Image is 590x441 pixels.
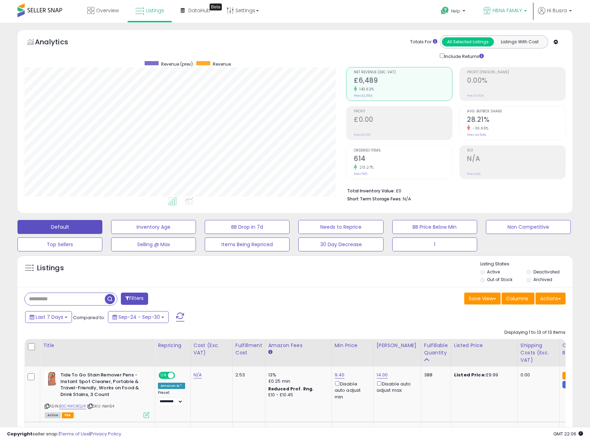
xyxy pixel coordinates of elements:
a: 14.00 [377,372,388,378]
small: -36.66% [470,126,489,131]
div: 388 [424,372,446,378]
button: Save View [464,293,501,304]
button: Inventory Age [111,220,196,234]
label: Deactivated [533,269,560,275]
h2: 614 [354,155,452,164]
small: Prev: £0.00 [354,133,371,137]
small: 213.27% [357,165,374,170]
button: Columns [502,293,534,304]
p: Listing States: [480,261,573,267]
small: Prev: £2,664 [354,94,372,98]
span: Compared to: [73,314,105,321]
div: 0.00 [520,372,554,378]
span: OFF [174,373,185,378]
div: Amazon AI * [158,383,185,389]
button: Filters [121,293,148,305]
b: Reduced Prof. Rng. [268,386,314,392]
h2: N/A [467,155,565,164]
span: ROI [467,149,565,153]
button: Sep-24 - Sep-30 [108,311,169,323]
span: N/A [403,196,411,202]
button: Top Sellers [17,237,102,251]
small: FBA [562,372,575,380]
button: Last 7 Days [25,311,72,323]
span: ON [159,373,168,378]
span: Profit [PERSON_NAME] [467,71,565,74]
button: Listings With Cost [494,37,546,46]
span: Listings [146,7,164,14]
small: Prev: 0.00% [467,94,484,98]
a: Hi Busra [538,7,572,23]
span: Profit [354,110,452,113]
button: BB Price Below Min [392,220,477,234]
span: Avg. Buybox Share [467,110,565,113]
button: 30 Day Decrease [298,237,383,251]
span: Overview [96,7,119,14]
button: Non Competitive [486,220,571,234]
span: HBNA FAMILY [493,7,522,14]
div: Include Returns [435,52,492,60]
div: £9.99 [454,372,512,378]
span: FBA [62,412,74,418]
button: Items Being Repriced [205,237,290,251]
div: Disable auto adjust min [335,380,368,400]
div: Fulfillment Cost [235,342,262,357]
button: 1 [392,237,477,251]
div: seller snap | | [7,431,121,438]
a: Terms of Use [60,431,89,437]
div: Totals For [410,39,437,45]
i: Get Help [440,6,449,15]
div: £0.25 min [268,378,326,384]
div: Amazon Fees [268,342,329,349]
span: Ordered Items [354,149,452,153]
a: Privacy Policy [90,431,121,437]
div: Title [43,342,152,349]
span: Help [451,8,460,14]
img: 51nsxdKDmUL._SL40_.jpg [45,372,59,386]
span: Net Revenue (Exc. VAT) [354,71,452,74]
small: Amazon Fees. [268,349,272,355]
button: Default [17,220,102,234]
div: 2.53 [235,372,260,378]
div: Listed Price [454,342,515,349]
a: B0C4WC8QJR [59,403,86,409]
a: Help [435,1,472,23]
small: Prev: N/A [467,172,481,176]
h2: £0.00 [354,116,452,125]
div: [PERSON_NAME] [377,342,418,349]
button: Needs to Reprice [298,220,383,234]
h5: Listings [37,263,64,273]
button: Selling @ Max [111,237,196,251]
label: Archived [533,277,552,282]
span: Columns [506,295,528,302]
label: Out of Stock [487,277,512,282]
div: ASIN: [45,372,150,417]
a: N/A [194,372,202,378]
div: Min Price [335,342,371,349]
h2: 0.00% [467,76,565,86]
button: All Selected Listings [442,37,494,46]
span: Revenue [213,61,231,67]
b: Listed Price: [454,372,486,378]
h2: £6,489 [354,76,452,86]
small: Prev: 196 [354,172,367,176]
label: Active [487,269,500,275]
div: Preset: [158,390,185,406]
small: 143.62% [357,87,374,92]
strong: Copyright [7,431,32,437]
span: DataHub [188,7,210,14]
div: £10 - £10.45 [268,392,326,398]
li: £0 [347,186,560,194]
span: Hi Busra [547,7,567,14]
div: 13% [268,372,326,378]
div: Shipping Costs (Exc. VAT) [520,342,556,364]
button: BB Drop in 7d [205,220,290,234]
b: Total Inventory Value: [347,188,395,194]
b: Tide To Go Stain Remover Pens - Instant Spot Cleaner, Portable & Travel-Friendly, Works on Food &... [60,372,145,399]
span: Sep-24 - Sep-30 [118,314,160,321]
span: Revenue (prev) [161,61,193,67]
button: Actions [536,293,566,304]
h5: Analytics [35,37,82,49]
a: 9.40 [335,372,345,378]
div: Cost (Exc. VAT) [194,342,230,357]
